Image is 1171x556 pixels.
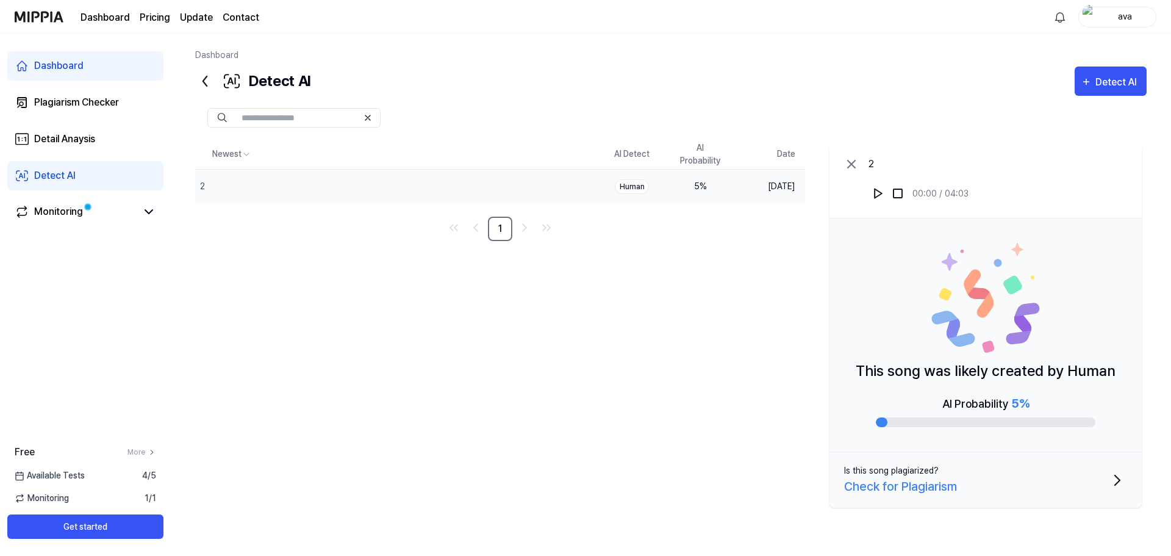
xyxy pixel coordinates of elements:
span: 4 / 5 [142,469,156,482]
a: Dashboard [81,10,130,25]
a: Monitoring [15,204,137,219]
button: Get started [7,514,163,539]
th: Date [734,140,805,169]
button: Detect AI [1075,67,1147,96]
div: AI Probability [942,394,1030,413]
button: profileava [1078,7,1156,27]
a: Go to previous page [466,218,485,237]
div: 2 [200,180,205,193]
div: 5 % [676,180,725,193]
a: More [127,447,156,458]
a: Go to first page [444,218,464,237]
a: Detail Anaysis [7,125,163,154]
nav: pagination [195,217,805,241]
span: 1 / 1 [145,492,156,505]
a: 1 [488,217,512,241]
div: Dashboard [34,59,84,73]
div: Human [615,179,649,194]
div: Detect AI [34,168,76,183]
img: profile [1083,5,1097,29]
a: Dashboard [7,51,163,81]
span: Available Tests [15,469,85,482]
div: Detail Anaysis [34,132,95,146]
img: 알림 [1053,10,1067,24]
th: AI Probability [666,140,734,169]
a: Go to next page [515,218,534,237]
img: Human [931,243,1040,353]
img: play [872,187,884,200]
div: Plagiarism Checker [34,95,119,110]
a: Contact [223,10,259,25]
div: Monitoring [34,204,83,219]
div: 00:00 / 04:03 [912,187,969,200]
div: Check for Plagiarism [844,477,957,496]
button: Is this song plagiarized?Check for Plagiarism [829,452,1142,508]
img: Search [218,113,227,123]
div: ava [1101,10,1148,23]
a: Go to last page [537,218,556,237]
a: Update [180,10,213,25]
a: Plagiarism Checker [7,88,163,117]
div: Detect AI [1095,74,1141,90]
td: [DATE] [734,169,805,204]
img: stop [892,187,904,200]
p: This song was likely created by Human [856,360,1115,382]
a: Dashboard [195,50,238,60]
span: Monitoring [15,492,69,505]
th: AI Detect [598,140,666,169]
span: 5 % [1011,396,1030,411]
span: Free [15,445,35,460]
div: 2 [868,157,969,171]
a: Detect AI [7,161,163,190]
div: Detect AI [195,67,310,96]
div: Is this song plagiarized? [844,464,939,477]
a: Pricing [140,10,170,25]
